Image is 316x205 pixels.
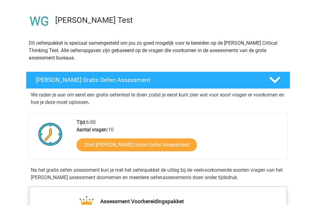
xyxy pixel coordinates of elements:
[35,119,66,150] img: Klok
[29,39,287,62] p: Dit oefenpakket is speciaal samengesteld om jou zo goed mogelijk voor te bereiden op de [PERSON_N...
[77,119,86,125] b: Tijd:
[77,127,108,133] b: Aantal vragen:
[36,76,259,84] h4: [PERSON_NAME] Gratis Oefen Assessment
[31,91,285,106] p: We raden je aan om eerst een gratis oefentest te doen zodat je eerst kunt zien wat voor soort vra...
[55,15,285,25] h3: [PERSON_NAME] Test
[77,138,197,151] a: Start [PERSON_NAME] Gratis Oefen Assessment
[28,166,288,181] div: Na het gratis oefen assessment kun je met het oefenpakket de uitleg bij de veelvoorkomende soorte...
[72,119,287,159] div: 6:00 10
[26,8,52,35] img: watson glaser
[23,72,293,89] a: [PERSON_NAME] Gratis Oefen Assessment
